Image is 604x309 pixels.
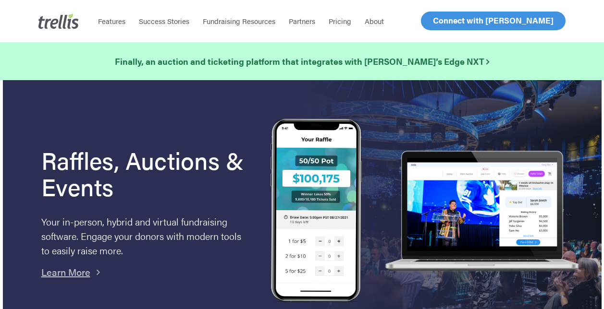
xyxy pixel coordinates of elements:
span: Pricing [329,16,351,26]
p: Your in-person, hybrid and virtual fundraising software. Engage your donors with modern tools to ... [41,214,247,258]
span: Partners [289,16,315,26]
img: rafflelaptop_mac_optim.png [381,151,582,272]
a: About [358,16,391,26]
a: Learn More [41,265,90,279]
span: Connect with [PERSON_NAME] [433,14,554,26]
span: Features [98,16,125,26]
a: Pricing [322,16,358,26]
strong: Finally, an auction and ticketing platform that integrates with [PERSON_NAME]’s Edge NXT [115,55,489,67]
a: Fundraising Resources [196,16,282,26]
span: Success Stories [139,16,189,26]
a: Features [91,16,132,26]
span: Fundraising Resources [203,16,275,26]
a: Success Stories [132,16,196,26]
a: Partners [282,16,322,26]
span: About [365,16,384,26]
a: Finally, an auction and ticketing platform that integrates with [PERSON_NAME]’s Edge NXT [115,55,489,68]
img: Trellis [38,13,79,29]
h1: Raffles, Auctions & Events [41,147,247,200]
img: Trellis Raffles, Auctions and Event Fundraising [271,119,362,304]
a: Connect with [PERSON_NAME] [421,12,566,30]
